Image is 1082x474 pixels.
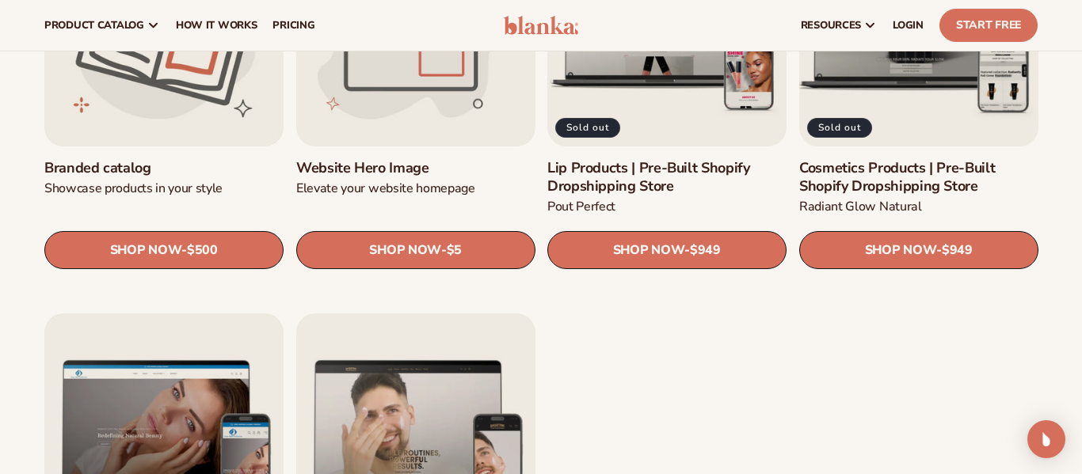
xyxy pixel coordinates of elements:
[187,243,218,258] span: $500
[893,19,924,32] span: LOGIN
[296,231,535,269] a: SHOP NOW- $5
[110,242,181,257] span: SHOP NOW
[547,231,787,269] a: SHOP NOW- $949
[44,158,284,176] a: Branded catalog
[799,158,1038,195] a: Cosmetics Products | Pre-Built Shopify Dropshipping Store
[369,242,440,257] span: SHOP NOW
[1027,420,1065,458] div: Open Intercom Messenger
[864,242,935,257] span: SHOP NOW
[939,9,1038,42] a: Start Free
[799,231,1038,269] a: SHOP NOW- $949
[613,242,684,257] span: SHOP NOW
[272,19,314,32] span: pricing
[547,158,787,195] a: Lip Products | Pre-Built Shopify Dropshipping Store
[176,19,257,32] span: How It Works
[801,19,861,32] span: resources
[296,158,535,176] a: Website Hero Image
[44,19,144,32] span: product catalog
[690,243,721,258] span: $949
[941,243,972,258] span: $949
[44,231,284,269] a: SHOP NOW- $500
[446,243,461,258] span: $5
[504,16,578,35] img: logo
